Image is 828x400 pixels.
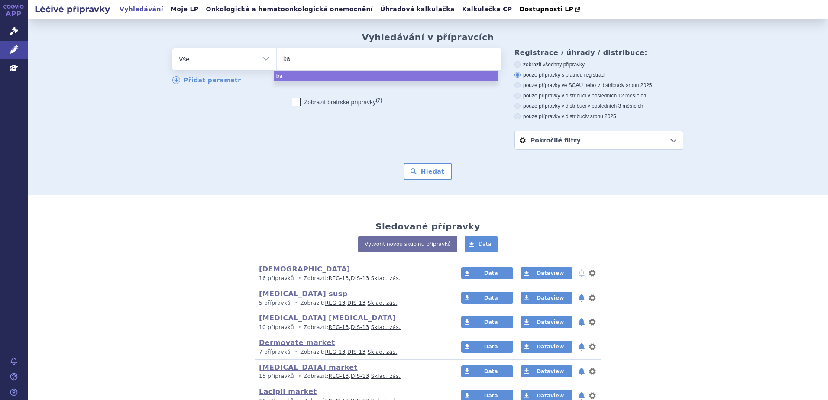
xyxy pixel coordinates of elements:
a: [DEMOGRAPHIC_DATA] [259,265,350,273]
button: nastavení [588,293,597,303]
label: zobrazit všechny přípravky [514,61,683,68]
a: Dataview [521,341,572,353]
a: DIS-13 [351,275,369,281]
a: Dataview [521,316,572,328]
span: Data [479,241,491,247]
p: Zobrazit: , [259,300,445,307]
a: Data [461,267,513,279]
span: 7 přípravků [259,349,291,355]
span: Dataview [537,368,564,374]
span: 10 přípravků [259,324,294,330]
button: notifikace [577,317,586,327]
a: DIS-13 [347,300,365,306]
i: • [292,348,300,356]
a: Data [465,236,498,252]
a: REG-13 [325,349,346,355]
a: REG-13 [329,324,349,330]
p: Zobrazit: , [259,348,445,356]
a: Data [461,316,513,328]
button: notifikace [577,342,586,352]
h2: Léčivé přípravky [28,3,117,15]
a: Dostupnosti LP [517,3,585,16]
a: Sklad. zás. [368,349,398,355]
span: Dataview [537,270,564,276]
span: Data [484,344,498,350]
a: Lacipil market [259,387,317,396]
a: [MEDICAL_DATA] susp [259,290,348,298]
button: notifikace [577,293,586,303]
button: notifikace [577,268,586,278]
abbr: (?) [376,97,382,103]
a: REG-13 [329,373,349,379]
h3: Registrace / úhrady / distribuce: [514,48,683,57]
label: pouze přípravky ve SCAU nebo v distribuci [514,82,683,89]
i: • [292,300,300,307]
h2: Sledované přípravky [375,221,480,232]
span: v srpnu 2025 [622,82,652,88]
a: Data [461,292,513,304]
a: [MEDICAL_DATA] market [259,363,358,371]
a: Onkologická a hematoonkologická onemocnění [203,3,375,15]
p: Zobrazit: , [259,373,445,380]
a: Data [461,365,513,377]
a: Úhradová kalkulačka [378,3,457,15]
label: pouze přípravky s platnou registrací [514,71,683,78]
i: • [296,324,304,331]
button: nastavení [588,317,597,327]
button: nastavení [588,366,597,377]
span: v srpnu 2025 [586,113,616,119]
a: DIS-13 [351,324,369,330]
a: [MEDICAL_DATA] [MEDICAL_DATA] [259,314,396,322]
a: Sklad. zás. [371,373,401,379]
span: Dataview [537,319,564,325]
a: Sklad. zás. [371,324,401,330]
a: Sklad. zás. [368,300,398,306]
a: Pokročilé filtry [515,131,683,149]
a: Data [461,341,513,353]
a: DIS-13 [351,373,369,379]
button: notifikace [577,366,586,377]
a: Přidat parametr [172,76,241,84]
a: Kalkulačka CP [459,3,515,15]
li: ba [274,71,498,81]
a: Dermovate market [259,339,335,347]
label: pouze přípravky v distribuci v posledních 3 měsících [514,103,683,110]
a: Dataview [521,267,572,279]
span: Dataview [537,344,564,350]
span: Dataview [537,295,564,301]
span: Data [484,368,498,374]
a: Vytvořit novou skupinu přípravků [358,236,457,252]
i: • [296,373,304,380]
span: 16 přípravků [259,275,294,281]
i: • [296,275,304,282]
button: nastavení [588,268,597,278]
button: nastavení [588,342,597,352]
label: pouze přípravky v distribuci v posledních 12 měsících [514,92,683,99]
a: REG-13 [329,275,349,281]
label: pouze přípravky v distribuci [514,113,683,120]
a: Dataview [521,365,572,377]
span: Dataview [537,393,564,399]
a: Dataview [521,292,572,304]
a: Moje LP [168,3,201,15]
a: REG-13 [325,300,346,306]
a: DIS-13 [347,349,365,355]
span: Data [484,270,498,276]
h2: Vyhledávání v přípravcích [362,32,494,42]
span: Data [484,393,498,399]
span: 5 přípravků [259,300,291,306]
span: Data [484,319,498,325]
span: Data [484,295,498,301]
p: Zobrazit: , [259,275,445,282]
span: Dostupnosti LP [519,6,573,13]
a: Vyhledávání [117,3,166,15]
span: 15 přípravků [259,373,294,379]
label: Zobrazit bratrské přípravky [292,98,382,106]
a: Sklad. zás. [371,275,401,281]
p: Zobrazit: , [259,324,445,331]
button: Hledat [404,163,453,180]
